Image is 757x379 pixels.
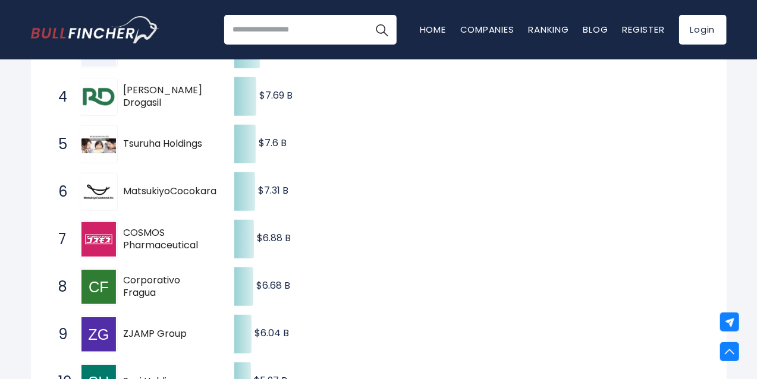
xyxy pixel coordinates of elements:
[124,185,217,198] span: MatsukiyoCocokara
[53,229,65,249] span: 7
[53,277,65,297] span: 8
[81,175,116,209] img: MatsukiyoCocokara
[259,136,287,150] text: $7.6 B
[256,279,290,292] text: $6.68 B
[53,134,65,154] span: 5
[529,23,569,36] a: Ranking
[255,326,289,340] text: $6.04 B
[31,16,159,43] a: Go to homepage
[623,23,665,36] a: Register
[583,23,608,36] a: Blog
[460,23,514,36] a: Companies
[81,317,116,352] img: ZJAMP Group
[124,227,213,252] span: COSMOS Pharmaceutical
[257,231,291,245] text: $6.88 B
[81,222,116,257] img: COSMOS Pharmaceutical
[259,89,293,102] text: $7.69 B
[81,80,116,114] img: Raia Drogasil
[124,84,213,109] span: [PERSON_NAME] Drogasil
[679,15,727,45] a: Login
[81,135,116,153] img: Tsuruha Holdings
[53,87,65,107] span: 4
[367,15,397,45] button: Search
[258,184,288,197] text: $7.31 B
[124,328,213,340] span: ZJAMP Group
[31,16,159,43] img: Bullfincher logo
[53,182,65,202] span: 6
[420,23,446,36] a: Home
[53,324,65,345] span: 9
[124,138,213,150] span: Tsuruha Holdings
[81,270,116,304] img: Corporativo Fragua
[124,274,213,299] span: Corporativo Fragua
